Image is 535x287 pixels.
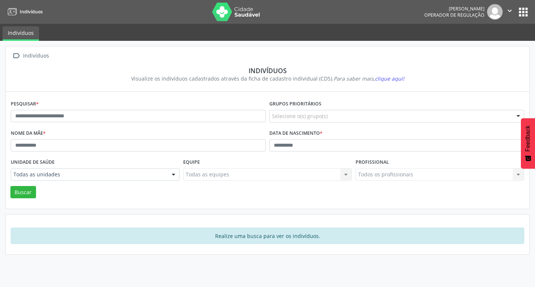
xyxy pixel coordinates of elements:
[11,50,50,61] a:  Indivíduos
[22,50,50,61] div: Indivíduos
[356,157,389,168] label: Profissional
[487,4,503,20] img: img
[269,128,322,139] label: Data de nascimento
[424,6,484,12] div: [PERSON_NAME]
[16,66,519,75] div: Indivíduos
[3,26,39,41] a: Indivíduos
[521,118,535,169] button: Feedback - Mostrar pesquisa
[525,125,531,151] span: Feedback
[11,228,524,244] div: Realize uma busca para ver os indivíduos.
[5,6,43,18] a: Indivíduos
[11,98,39,110] label: Pesquisar
[10,186,36,199] button: Buscar
[13,171,164,178] span: Todas as unidades
[20,9,43,15] span: Indivíduos
[11,157,55,168] label: Unidade de saúde
[183,157,200,168] label: Equipe
[11,50,22,61] i: 
[11,128,46,139] label: Nome da mãe
[269,98,321,110] label: Grupos prioritários
[506,7,514,15] i: 
[272,112,328,120] span: Selecione o(s) grupo(s)
[334,75,404,82] i: Para saber mais,
[517,6,530,19] button: apps
[16,75,519,82] div: Visualize os indivíduos cadastrados através da ficha de cadastro individual (CDS).
[375,75,404,82] span: clique aqui!
[424,12,484,18] span: Operador de regulação
[503,4,517,20] button: 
